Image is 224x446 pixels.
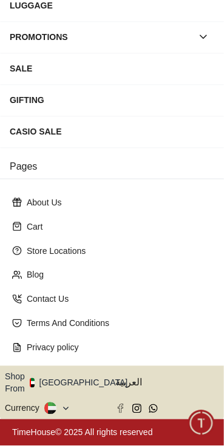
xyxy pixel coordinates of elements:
span: العربية [116,376,220,390]
div: PROMOTIONS [10,26,192,48]
div: Chat Widget [188,410,215,437]
p: Blog [27,269,207,281]
p: Store Locations [27,245,207,257]
p: About Us [27,196,207,208]
img: United Arab Emirates [30,378,35,388]
a: TimeHouse© 2025 All rights reserved [12,428,153,438]
button: العربية [116,371,220,395]
a: Instagram [132,404,141,413]
div: Currency [5,402,44,414]
a: Facebook [116,404,125,413]
div: CASIO SALE [10,121,214,142]
p: Privacy policy [27,342,207,354]
p: Contact Us [27,293,207,305]
p: Terms And Conditions [27,318,207,330]
div: GIFTING [10,89,214,111]
div: SALE [10,58,214,79]
p: Cart [27,221,207,233]
a: Whatsapp [149,404,158,413]
button: Shop From[GEOGRAPHIC_DATA] [5,371,137,395]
